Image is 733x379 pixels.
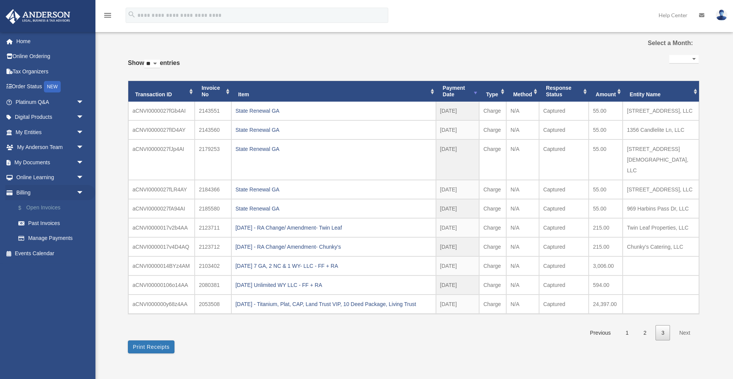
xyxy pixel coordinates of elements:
td: aCNVI00000106o14AA [128,275,195,295]
td: N/A [506,237,539,256]
img: User Pic [716,10,727,21]
td: Captured [539,237,589,256]
a: Next [673,325,696,341]
div: State Renewal GA [236,125,432,135]
td: Charge [479,237,506,256]
a: Previous [584,325,616,341]
label: Show entries [128,58,180,76]
td: 594.00 [589,275,623,295]
div: State Renewal GA [236,105,432,116]
div: NEW [44,81,61,92]
a: Manage Payments [11,231,95,246]
td: 55.00 [589,102,623,120]
div: State Renewal GA [236,203,432,214]
td: 2053508 [195,295,231,314]
span: $ [23,203,26,213]
td: N/A [506,102,539,120]
span: arrow_drop_down [76,125,92,140]
td: N/A [506,295,539,314]
a: $Open Invoices [11,200,95,216]
td: [DATE] [436,180,480,199]
td: Captured [539,295,589,314]
td: Captured [539,256,589,275]
a: 1 [620,325,635,341]
td: [STREET_ADDRESS], LLC [623,180,699,199]
td: N/A [506,256,539,275]
td: [DATE] [436,102,480,120]
div: [DATE] - RA Change/ Amendment- Twin Leaf [236,222,432,233]
div: [DATE] 7 GA, 2 NC & 1 WY- LLC - FF + RA [236,261,432,271]
div: State Renewal GA [236,184,432,195]
td: Captured [539,275,589,295]
a: Digital Productsarrow_drop_down [5,110,95,125]
td: [DATE] [436,256,480,275]
td: Captured [539,199,589,218]
td: 2103402 [195,256,231,275]
td: 969 Harbins Pass Dr, LLC [623,199,699,218]
th: Item: activate to sort column ascending [231,81,436,102]
td: N/A [506,199,539,218]
td: [DATE] [436,139,480,180]
td: 1356 Candlelite Ln, LLC [623,120,699,139]
td: 2123711 [195,218,231,237]
img: Anderson Advisors Platinum Portal [3,9,73,24]
td: 2184366 [195,180,231,199]
td: Charge [479,256,506,275]
span: arrow_drop_down [76,94,92,110]
a: My Entitiesarrow_drop_down [5,125,95,140]
a: 3 [656,325,670,341]
td: 2080381 [195,275,231,295]
td: [DATE] [436,199,480,218]
td: aCNVI0000027fGb4AI [128,102,195,120]
i: search [128,10,136,19]
a: Home [5,34,95,49]
td: Charge [479,275,506,295]
td: Charge [479,139,506,180]
td: [DATE] [436,237,480,256]
th: Amount: activate to sort column ascending [589,81,623,102]
th: Method: activate to sort column ascending [506,81,539,102]
td: Captured [539,139,589,180]
th: Invoice No: activate to sort column ascending [195,81,231,102]
td: 215.00 [589,237,623,256]
a: 2 [638,325,652,341]
td: [STREET_ADDRESS][DEMOGRAPHIC_DATA], LLC [623,139,699,180]
button: Print Receipts [128,340,174,353]
a: My Anderson Teamarrow_drop_down [5,140,95,155]
td: N/A [506,218,539,237]
td: 2123712 [195,237,231,256]
span: arrow_drop_down [76,155,92,170]
td: Twin Leaf Properties, LLC [623,218,699,237]
td: Captured [539,218,589,237]
td: 55.00 [589,120,623,139]
td: N/A [506,120,539,139]
span: arrow_drop_down [76,110,92,125]
a: Events Calendar [5,246,95,261]
td: aCNVI0000027fID4AY [128,120,195,139]
td: 55.00 [589,139,623,180]
td: Charge [479,180,506,199]
td: [DATE] [436,120,480,139]
td: Charge [479,120,506,139]
span: arrow_drop_down [76,140,92,155]
a: Platinum Q&Aarrow_drop_down [5,94,95,110]
div: [DATE] Unlimited WY LLC - FF + RA [236,280,432,290]
td: N/A [506,275,539,295]
td: 24,397.00 [589,295,623,314]
label: Select a Month: [609,38,693,49]
td: [DATE] [436,295,480,314]
td: 55.00 [589,180,623,199]
td: 3,006.00 [589,256,623,275]
td: Captured [539,120,589,139]
td: aCNVI000000y68z4AA [128,295,195,314]
td: aCNVI0000017v2b4AA [128,218,195,237]
td: Captured [539,180,589,199]
td: 2143560 [195,120,231,139]
td: Chunky's Catering, LLC [623,237,699,256]
td: 215.00 [589,218,623,237]
td: Charge [479,295,506,314]
td: aCNVI0000014BYz4AM [128,256,195,275]
span: arrow_drop_down [76,185,92,201]
td: aCNVI0000027fJp4AI [128,139,195,180]
td: 55.00 [589,199,623,218]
